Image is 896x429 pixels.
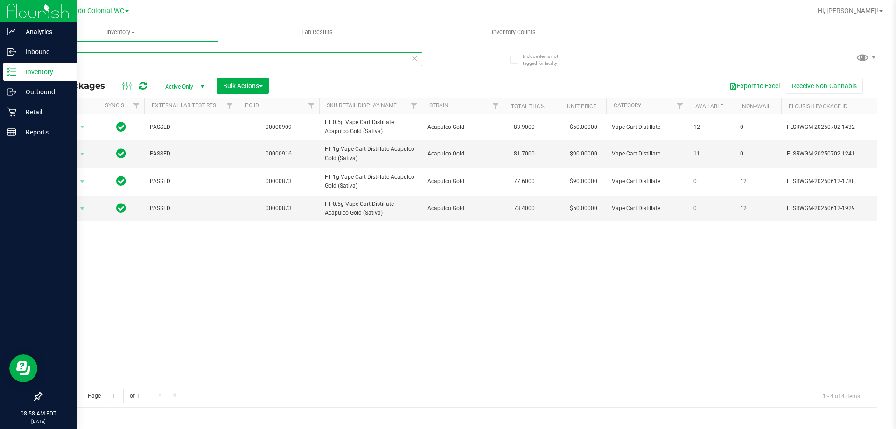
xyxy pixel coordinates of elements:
[7,47,16,56] inline-svg: Inbound
[4,409,72,418] p: 08:58 AM EDT
[565,120,602,134] span: $50.00000
[7,107,16,117] inline-svg: Retail
[304,98,319,114] a: Filter
[223,82,263,90] span: Bulk Actions
[427,204,498,213] span: Acapulco Gold
[9,354,37,382] iframe: Resource center
[7,27,16,36] inline-svg: Analytics
[150,204,232,213] span: PASSED
[787,177,878,186] span: FLSRWGM-20250612-1788
[7,87,16,97] inline-svg: Outbound
[245,102,259,109] a: PO ID
[429,102,448,109] a: Strain
[150,149,232,158] span: PASSED
[567,103,596,110] a: Unit Price
[129,98,144,114] a: Filter
[327,102,397,109] a: SKU Retail Display Name
[740,204,776,213] span: 12
[740,177,776,186] span: 12
[614,102,641,109] a: Category
[7,127,16,137] inline-svg: Reports
[479,28,548,36] span: Inventory Counts
[740,149,776,158] span: 0
[612,123,682,132] span: Vape Cart Distillate
[693,177,729,186] span: 0
[789,103,847,110] a: Flourish Package ID
[612,149,682,158] span: Vape Cart Distillate
[723,78,786,94] button: Export to Excel
[16,86,72,98] p: Outbound
[325,118,416,136] span: FT 0.5g Vape Cart Distillate Acapulco Gold (Sativa)
[16,127,72,138] p: Reports
[16,106,72,118] p: Retail
[787,149,878,158] span: FLSRWGM-20250702-1241
[411,52,418,64] span: Clear
[695,103,723,110] a: Available
[116,147,126,160] span: In Sync
[219,22,415,42] a: Lab Results
[107,389,124,403] input: 1
[80,389,147,403] span: Page of 1
[427,177,498,186] span: Acapulco Gold
[612,204,682,213] span: Vape Cart Distillate
[150,123,232,132] span: PASSED
[565,175,602,188] span: $90.00000
[222,98,238,114] a: Filter
[509,202,539,215] span: 73.4000
[565,202,602,215] span: $50.00000
[427,149,498,158] span: Acapulco Gold
[62,7,124,15] span: Orlando Colonial WC
[217,78,269,94] button: Bulk Actions
[509,175,539,188] span: 77.6000
[693,123,729,132] span: 12
[266,205,292,211] a: 00000873
[786,78,863,94] button: Receive Non-Cannabis
[16,66,72,77] p: Inventory
[116,120,126,134] span: In Sync
[16,46,72,57] p: Inbound
[266,124,292,130] a: 00000909
[565,147,602,161] span: $90.00000
[427,123,498,132] span: Acapulco Gold
[415,22,612,42] a: Inventory Counts
[49,81,114,91] span: All Packages
[116,202,126,215] span: In Sync
[77,175,88,188] span: select
[325,200,416,218] span: FT 0.5g Vape Cart Distillate Acapulco Gold (Sativa)
[77,202,88,215] span: select
[523,53,569,67] span: Include items not tagged for facility
[488,98,504,114] a: Filter
[672,98,688,114] a: Filter
[266,178,292,184] a: 00000873
[16,26,72,37] p: Analytics
[742,103,784,110] a: Non-Available
[7,67,16,77] inline-svg: Inventory
[77,120,88,134] span: select
[22,22,219,42] a: Inventory
[693,204,729,213] span: 0
[787,204,878,213] span: FLSRWGM-20250612-1929
[289,28,345,36] span: Lab Results
[266,150,292,157] a: 00000916
[41,52,422,66] input: Search Package ID, Item Name, SKU, Lot or Part Number...
[509,120,539,134] span: 83.9000
[116,175,126,188] span: In Sync
[152,102,225,109] a: External Lab Test Result
[740,123,776,132] span: 0
[818,7,878,14] span: Hi, [PERSON_NAME]!
[511,103,545,110] a: Total THC%
[150,177,232,186] span: PASSED
[787,123,878,132] span: FLSRWGM-20250702-1432
[509,147,539,161] span: 81.7000
[77,148,88,161] span: select
[406,98,422,114] a: Filter
[325,173,416,190] span: FT 1g Vape Cart Distillate Acapulco Gold (Sativa)
[815,389,868,403] span: 1 - 4 of 4 items
[612,177,682,186] span: Vape Cart Distillate
[105,102,141,109] a: Sync Status
[693,149,729,158] span: 11
[325,145,416,162] span: FT 1g Vape Cart Distillate Acapulco Gold (Sativa)
[23,28,218,36] span: Inventory
[4,418,72,425] p: [DATE]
